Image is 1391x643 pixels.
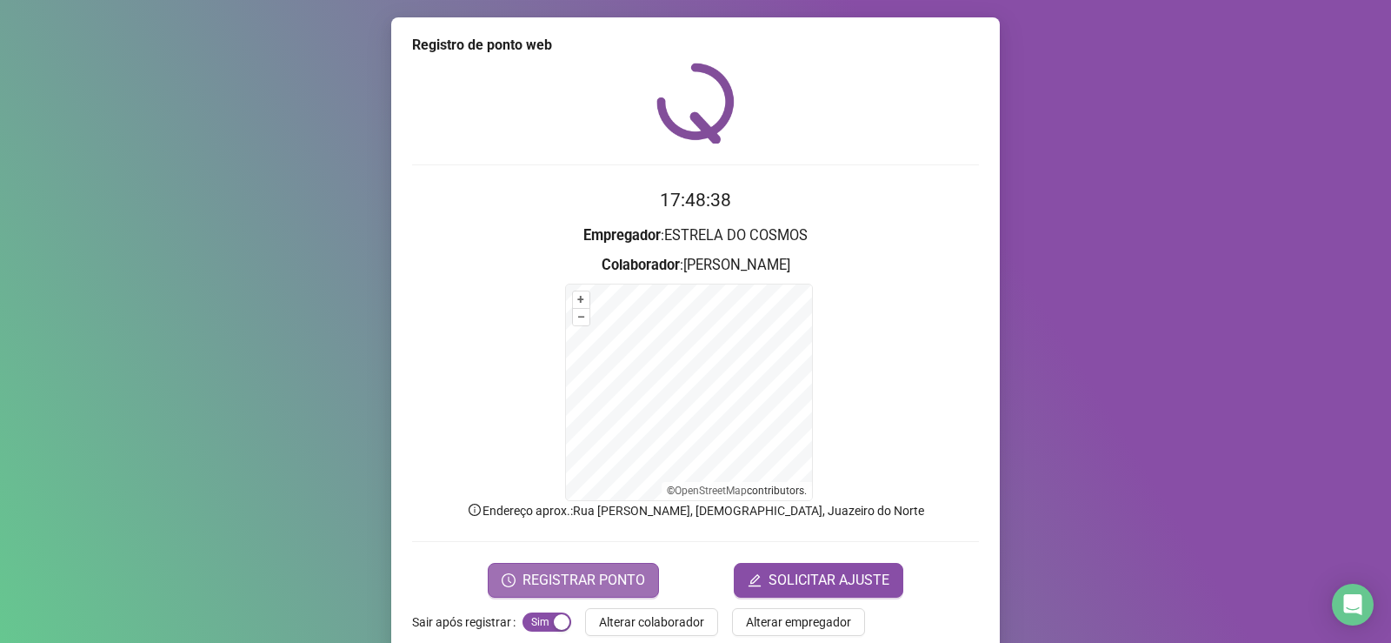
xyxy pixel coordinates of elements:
h3: : ESTRELA DO COSMOS [412,224,979,247]
time: 17:48:38 [660,190,731,211]
button: REGISTRAR PONTO [488,563,659,598]
div: Open Intercom Messenger [1332,584,1374,626]
p: Endereço aprox. : Rua [PERSON_NAME], [DEMOGRAPHIC_DATA], Juazeiro do Norte [412,501,979,520]
button: – [573,309,589,325]
button: Alterar colaborador [585,608,718,636]
strong: Colaborador [602,257,680,273]
button: editSOLICITAR AJUSTE [734,563,903,598]
strong: Empregador [583,227,661,244]
span: REGISTRAR PONTO [522,570,645,591]
span: clock-circle [502,573,516,587]
span: Alterar colaborador [599,613,704,632]
span: edit [748,573,762,587]
label: Sair após registrar [412,608,522,636]
button: Alterar empregador [732,608,865,636]
li: © contributors. [667,485,807,497]
img: QRPoint [656,63,735,144]
a: OpenStreetMap [675,485,747,497]
button: + [573,291,589,308]
h3: : [PERSON_NAME] [412,254,979,277]
span: info-circle [467,502,483,518]
span: Alterar empregador [746,613,851,632]
span: SOLICITAR AJUSTE [769,570,889,591]
div: Registro de ponto web [412,35,979,56]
